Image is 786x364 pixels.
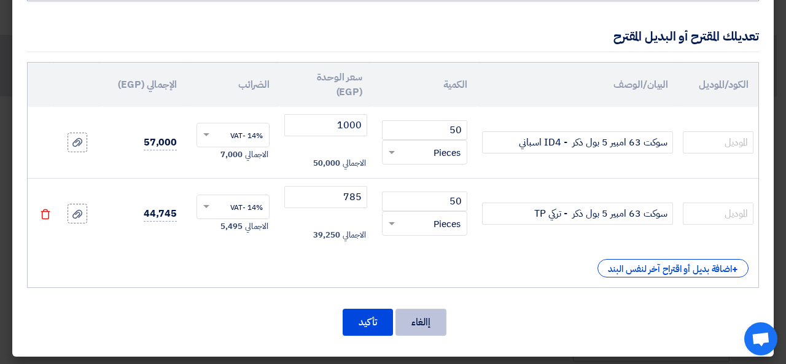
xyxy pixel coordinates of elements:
[744,322,777,355] a: Open chat
[196,123,270,147] ng-select: VAT
[284,186,367,208] input: أدخل سعر الوحدة
[613,27,759,45] div: تعديلك المقترح أو البديل المقترح
[477,63,678,107] th: البيان/الوصف
[343,309,393,336] button: تأكيد
[482,131,673,153] input: Add Item Description
[597,259,749,277] div: اضافة بديل أو اقتراح آخر لنفس البند
[220,149,243,161] span: 7,000
[382,192,467,211] input: RFQ_STEP1.ITEMS.2.AMOUNT_TITLE
[279,63,372,107] th: سعر الوحدة (EGP)
[220,220,243,233] span: 5,495
[343,229,366,241] span: الاجمالي
[678,63,758,107] th: الكود/الموديل
[343,157,366,169] span: الاجمالي
[434,217,461,231] span: Pieces
[245,220,268,233] span: الاجمالي
[313,229,340,241] span: 39,250
[144,206,177,222] span: 44,745
[395,309,446,336] button: إالغاء
[372,63,477,107] th: الكمية
[732,262,738,277] span: +
[313,157,340,169] span: 50,000
[482,203,673,225] input: Add Item Description
[245,149,268,161] span: الاجمالي
[102,63,187,107] th: الإجمالي (EGP)
[683,203,753,225] input: الموديل
[187,63,279,107] th: الضرائب
[196,195,270,219] ng-select: VAT
[683,131,753,153] input: الموديل
[382,120,467,140] input: RFQ_STEP1.ITEMS.2.AMOUNT_TITLE
[434,146,461,160] span: Pieces
[284,114,367,136] input: أدخل سعر الوحدة
[144,135,177,150] span: 57,000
